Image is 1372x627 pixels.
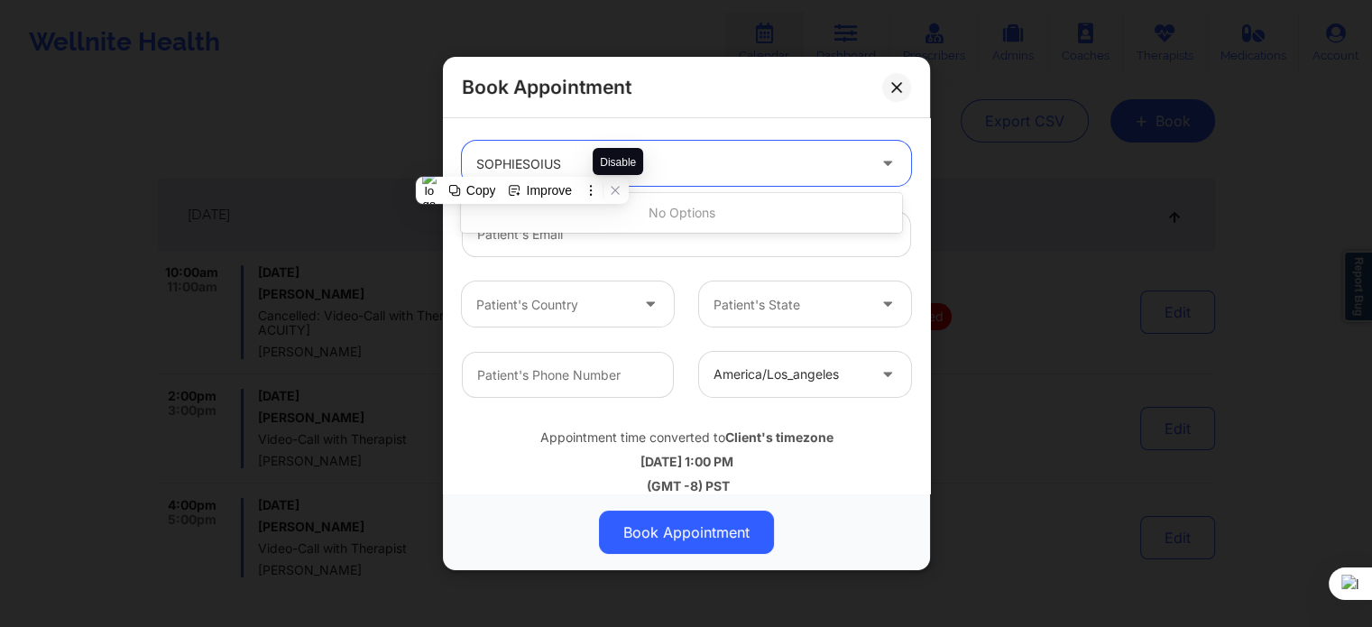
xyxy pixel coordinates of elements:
[714,352,866,397] div: america/los_angeles
[462,75,631,99] h2: Book Appointment
[462,453,911,471] div: [DATE] 1:00 PM
[599,511,774,554] button: Book Appointment
[462,211,911,257] input: Patient's Email
[724,429,833,445] b: Client's timezone
[462,429,911,447] div: Appointment time converted to
[461,197,901,229] div: No options
[462,352,674,398] input: Patient's Phone Number
[462,477,911,495] div: (GMT -8) PST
